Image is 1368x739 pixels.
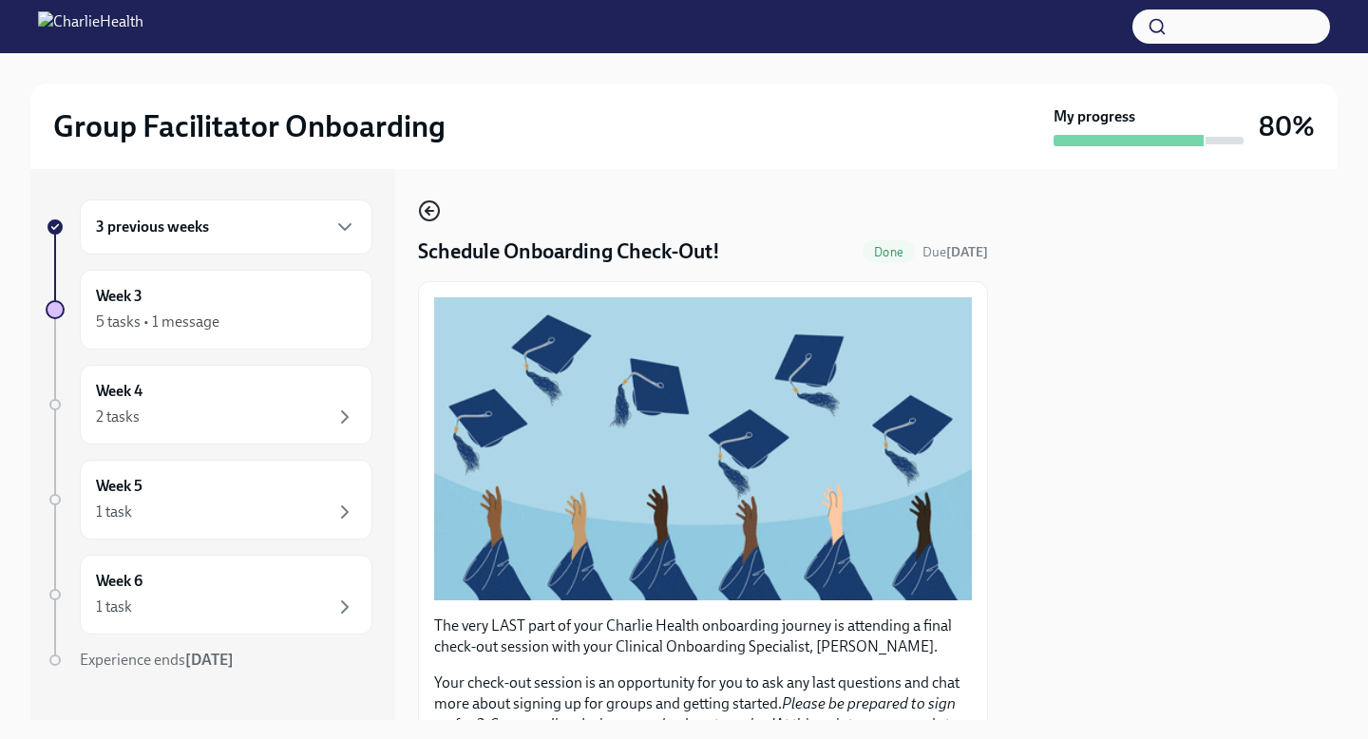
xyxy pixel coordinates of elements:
a: Week 51 task [46,460,372,540]
div: 3 previous weeks [80,199,372,255]
button: Zoom image [434,297,972,599]
h4: Schedule Onboarding Check-Out! [418,237,720,266]
div: 1 task [96,597,132,617]
strong: My progress [1054,106,1135,127]
span: Experience ends [80,651,234,669]
h6: Week 3 [96,286,142,307]
span: Done [863,245,915,259]
div: 1 task [96,502,132,522]
strong: [DATE] [185,651,234,669]
div: 5 tasks • 1 message [96,312,219,332]
a: Week 61 task [46,555,372,635]
h6: Week 6 [96,571,142,592]
h6: Week 5 [96,476,142,497]
a: Week 42 tasks [46,365,372,445]
span: October 3rd, 2025 09:00 [922,243,988,261]
h3: 80% [1259,109,1315,143]
span: Due [922,244,988,260]
p: The very LAST part of your Charlie Health onboarding journey is attending a final check-out sessi... [434,616,972,657]
h6: Week 4 [96,381,142,402]
h2: Group Facilitator Onboarding [53,107,446,145]
img: CharlieHealth [38,11,143,42]
h6: 3 previous weeks [96,217,209,237]
a: Week 35 tasks • 1 message [46,270,372,350]
strong: [DATE] [946,244,988,260]
div: 2 tasks [96,407,140,427]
